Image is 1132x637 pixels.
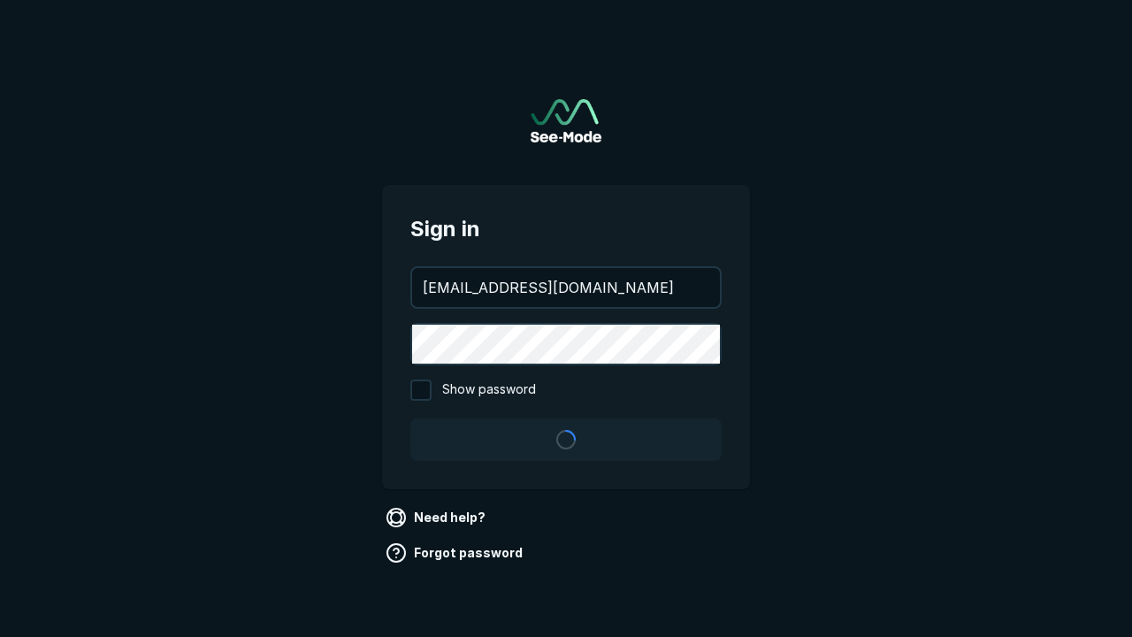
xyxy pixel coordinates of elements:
a: Forgot password [382,539,530,567]
a: Go to sign in [531,99,601,142]
a: Need help? [382,503,493,532]
span: Sign in [410,213,722,245]
span: Show password [442,380,536,401]
input: your@email.com [412,268,720,307]
img: See-Mode Logo [531,99,601,142]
